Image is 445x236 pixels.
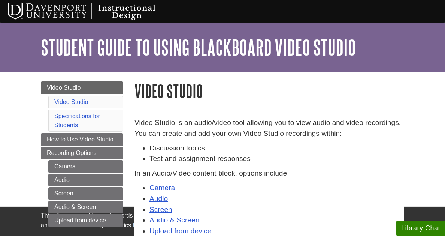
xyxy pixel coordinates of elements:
a: Screen [48,187,123,200]
a: Audio & Screen [149,216,199,224]
span: Video Studio [47,84,81,91]
a: Audio & Screen [48,201,123,213]
img: Davenport University Instructional Design [2,2,182,21]
button: Library Chat [396,221,445,236]
a: Student Guide to Using Blackboard Video Studio [41,36,356,59]
span: Recording Options [47,150,97,156]
span: How to Use Video Studio [47,136,113,143]
a: Audio [48,174,123,186]
a: Screen [149,206,172,213]
a: Upload from device [48,214,123,227]
p: In an Audio/Video content block, options include: [134,168,404,179]
h1: Video Studio [134,81,404,101]
a: Upload from device [149,227,211,235]
a: Video Studio [54,99,88,105]
a: Recording Options [41,147,123,159]
a: Specifications for Students [54,113,100,128]
a: Camera [149,184,175,192]
a: Video Studio [41,81,123,94]
p: Video Studio is an audio/video tool allowing you to view audio and video recordings. You can crea... [134,117,404,139]
a: Camera [48,160,123,173]
li: Discussion topics [149,143,404,154]
li: Test and assignment responses [149,153,404,164]
a: How to Use Video Studio [41,133,123,146]
a: Audio [149,195,168,203]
